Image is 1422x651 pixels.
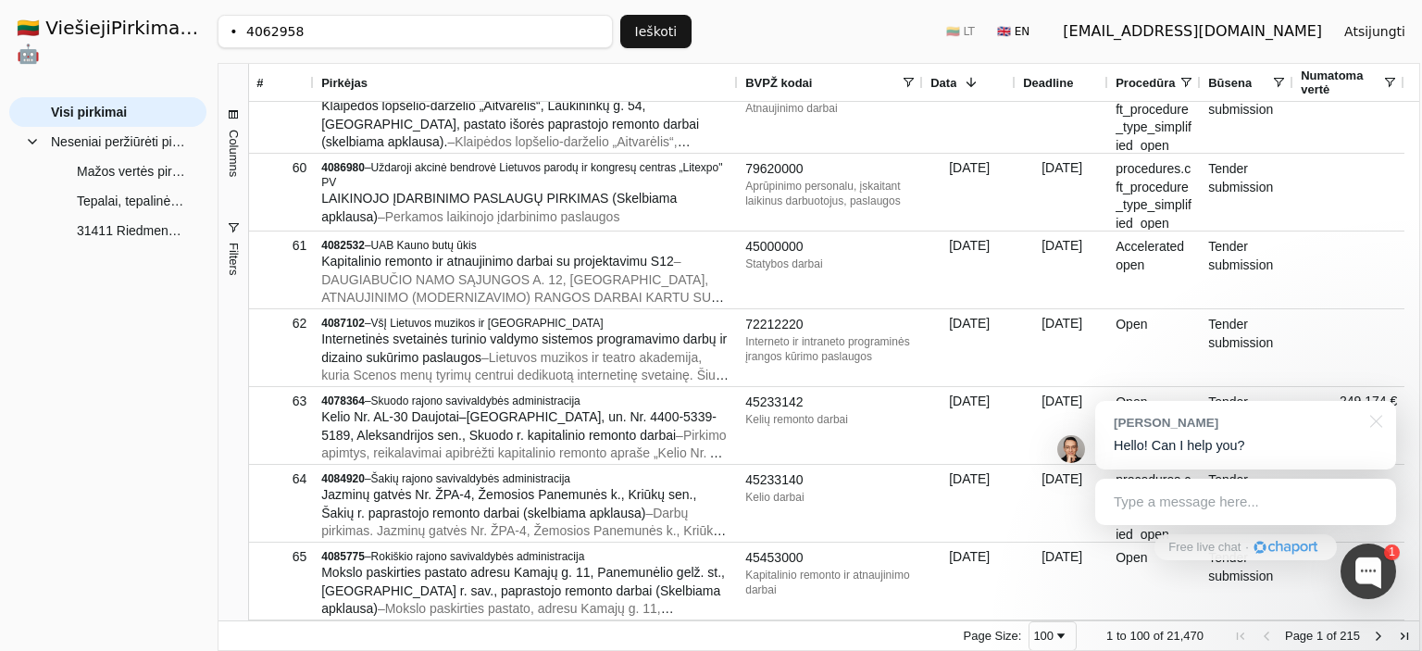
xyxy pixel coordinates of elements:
[77,187,188,215] span: Tepalai, tepalinės alyvos ir tepimo priemonės
[321,134,730,421] span: – Klaipėdos lopšelio-darželio „Aitvarėlis“, Laukininkų g. 54, [GEOGRAPHIC_DATA], pastato fasado i...
[1108,232,1201,308] div: Accelerated open
[745,549,916,568] div: 45453000
[321,76,368,90] span: Pirkėjas
[1329,15,1420,48] button: Atsijungti
[1259,629,1274,644] div: Previous Page
[1116,629,1127,643] span: to
[745,334,916,364] div: Interneto ir intraneto programinės įrangos kūrimo paslaugos
[1371,629,1386,644] div: Next Page
[321,254,674,269] span: Kapitalinio remonto ir atnaujinimo darbai su projektavimu S12
[745,179,916,208] div: Aprūpinimo personalu, įskaitant laikinus darbuotojus, paslaugos
[321,239,365,252] span: 4082532
[1340,629,1360,643] span: 215
[1201,543,1293,620] div: Tender submission
[1108,387,1201,464] div: Open
[1327,629,1337,643] span: of
[256,388,306,415] div: 63
[620,15,692,48] button: Ieškoti
[1108,154,1201,231] div: procedures.cft_procedure_type_simplified_open
[745,412,916,427] div: Kelių remonto darbai
[1016,232,1108,308] div: [DATE]
[256,310,306,337] div: 62
[77,217,188,244] span: 31411 Riedmenų atnaujinimas ir priežiūra Estijos teritorijoje
[321,565,725,616] span: Mokslo paskirties pastato adresu Kamajų g. 11, Panemunėlio gelž. st., [GEOGRAPHIC_DATA] r. sav., ...
[964,629,1022,643] div: Page Size:
[1106,629,1113,643] span: 1
[1108,543,1201,620] div: Open
[321,472,365,485] span: 4084920
[1016,465,1108,542] div: [DATE]
[227,243,241,275] span: Filters
[745,471,916,490] div: 45233140
[986,17,1041,46] button: 🇬🇧 EN
[923,465,1016,542] div: [DATE]
[930,76,956,90] span: Data
[1201,232,1293,308] div: Tender submission
[1114,414,1359,432] div: [PERSON_NAME]
[321,161,722,189] span: Uždaroji akcinė bendrovė Lietuvos parodų ir kongresų centras „Litexpo" PV
[1233,629,1248,644] div: First Page
[923,154,1016,231] div: [DATE]
[745,238,916,257] div: 45000000
[51,128,188,156] span: Neseniai peržiūrėti pirkimai
[923,387,1016,464] div: [DATE]
[1154,534,1336,560] a: Free live chat·
[1208,76,1252,90] span: Būsena
[1168,539,1241,557] span: Free live chat
[1293,387,1404,464] div: 249 174 €
[745,101,916,116] div: Atnaujinimo darbai
[1023,76,1073,90] span: Deadline
[1154,629,1164,643] span: of
[1063,20,1322,43] div: [EMAIL_ADDRESS][DOMAIN_NAME]
[371,317,604,330] span: VšĮ Lietuvos muzikos ir [GEOGRAPHIC_DATA]
[256,155,306,182] div: 60
[1245,539,1249,557] div: ·
[745,316,916,334] div: 72212220
[77,157,188,185] span: Mažos vertės pirkimai (PREKĖS)
[321,160,730,190] div: –
[371,394,580,407] span: Skuodo rajono savivaldybės administracija
[1285,629,1313,643] span: Page
[1201,309,1293,386] div: Tender submission
[321,506,726,557] span: – Darbų pirkimas. Jazminų gatvės Nr. ŽPA-4, Žemosios Panemunės k., Kriūkų sen., Šakių r. paprasto...
[1016,543,1108,620] div: [DATE]
[321,549,730,564] div: –
[378,209,620,224] span: – Perkamos laikinojo įdarbinimo paslaugos
[745,76,812,90] span: BVPŽ kodai
[745,394,916,412] div: 45233142
[321,409,717,443] span: Kelio Nr. AL-30 Daujotai–[GEOGRAPHIC_DATA], un. Nr. 4400-5339-5189, Aleksandrijos sen., Skuodo r....
[745,490,916,505] div: Kelio darbai
[371,472,570,485] span: Šakių rajono savivaldybės administracija
[1166,629,1204,643] span: 21,470
[321,471,730,486] div: –
[185,17,214,39] strong: .AI
[256,76,263,90] span: #
[1293,76,1404,153] div: 41 322 €
[1033,629,1054,643] div: 100
[1201,154,1293,231] div: Tender submission
[321,332,727,365] span: Internetinės svetainės turinio valdymo sistemos programavimo darbų ir dizaino sukūrimo paslaugos
[321,350,729,456] span: – Lietuvos muzikos ir teatro akademija, kuria Scenos menų tyrimų centrui dedikuotą internetinę sv...
[51,98,127,126] span: Visi pirkimai
[923,543,1016,620] div: [DATE]
[321,191,677,224] span: LAIKINOJO ĮDARBINIMO PASLAUGŲ PIRKIMAS (Skelbiama apklausa)
[321,238,730,253] div: –
[745,160,916,179] div: 79620000
[321,317,365,330] span: 4087102
[371,239,477,252] span: UAB Kauno butų ūkis
[1057,435,1085,463] img: Jonas
[1129,629,1150,643] span: 100
[1108,309,1201,386] div: Open
[321,550,365,563] span: 4085775
[1016,387,1108,464] div: [DATE]
[1108,76,1201,153] div: procedures.cft_procedure_type_simplified_open
[1301,69,1382,96] span: Numatoma vertė
[371,550,585,563] span: Rokiškio rajono savivaldybės administracija
[1016,76,1108,153] div: [DATE]
[321,98,699,149] span: Klaipėdos lopšelio-darželio „Aitvarėlis“, Laukininkų g. 54, [GEOGRAPHIC_DATA], pastato išorės pap...
[1016,309,1108,386] div: [DATE]
[227,130,241,177] span: Columns
[1316,629,1323,643] span: 1
[1095,479,1396,525] div: Type a message here...
[1016,154,1108,231] div: [DATE]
